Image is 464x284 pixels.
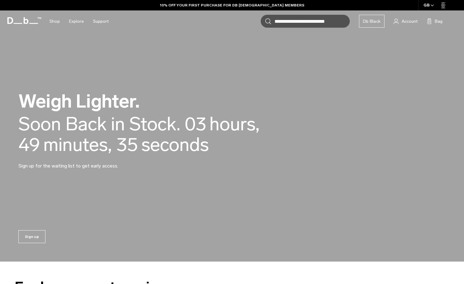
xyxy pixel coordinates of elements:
[43,134,112,155] span: minutes
[394,18,418,25] a: Account
[427,18,443,25] button: Bag
[185,114,206,134] span: 03
[18,155,166,170] p: Sign up for the waiting list to get early access.
[18,134,40,155] span: 49
[402,18,418,25] span: Account
[69,10,84,32] a: Explore
[93,10,109,32] a: Support
[49,10,60,32] a: Shop
[141,134,209,155] span: seconds
[435,18,443,25] span: Bag
[45,10,113,32] nav: Main Navigation
[108,133,112,156] span: ,
[160,2,304,8] a: 10% OFF YOUR FIRST PURCHASE FOR DB [DEMOGRAPHIC_DATA] MEMBERS
[18,114,180,134] div: Soon Back in Stock.
[18,92,295,111] h2: Weigh Lighter.
[18,230,45,243] a: Sign up
[359,15,384,28] a: Db Black
[116,134,138,155] span: 35
[209,114,259,134] span: hours,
